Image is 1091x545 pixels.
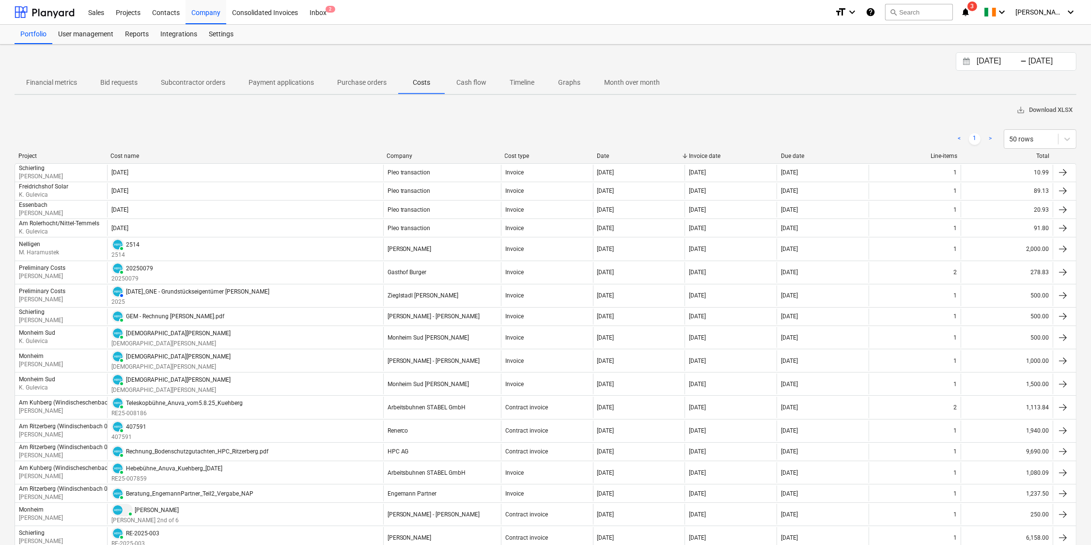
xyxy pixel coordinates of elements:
[597,469,614,476] div: [DATE]
[126,353,231,360] div: [DEMOGRAPHIC_DATA][PERSON_NAME]
[961,374,1053,394] div: 1,500.00
[953,313,957,320] div: 1
[113,352,123,361] img: xero.svg
[19,493,113,501] p: [PERSON_NAME]
[19,296,65,304] p: [PERSON_NAME]
[52,25,119,44] a: User management
[689,469,706,476] div: [DATE]
[597,292,614,299] div: [DATE]
[961,350,1053,371] div: 1,000.00
[953,511,957,518] div: 1
[689,206,706,213] div: [DATE]
[387,153,497,159] div: Company
[18,153,103,159] div: Project
[961,183,1053,199] div: 89.13
[689,313,706,320] div: [DATE]
[111,363,231,371] p: [DEMOGRAPHIC_DATA][PERSON_NAME]
[19,529,63,536] div: Schierling
[961,202,1053,218] div: 20.93
[781,448,798,455] div: [DATE]
[597,246,614,252] div: [DATE]
[126,288,269,295] div: [DATE]_GNE - Grundstückseigentümer [PERSON_NAME]
[111,516,179,525] p: [PERSON_NAME] 2nd of 6
[111,386,231,394] p: [DEMOGRAPHIC_DATA][PERSON_NAME]
[961,262,1053,283] div: 278.83
[961,397,1053,418] div: 1,113.84
[111,475,222,483] p: RE25-007859
[113,287,123,296] img: xero.svg
[953,358,957,364] div: 1
[1065,6,1076,18] i: keyboard_arrow_down
[19,514,63,522] p: [PERSON_NAME]
[781,246,798,252] div: [DATE]
[111,285,124,298] div: Invoice has been synced with Xero and its status is currently AUTHORISED
[505,490,524,497] div: Invoice
[19,353,63,359] div: Monheim
[961,420,1053,441] div: 1,940.00
[113,489,123,498] img: xero.svg
[113,529,123,538] img: xero.svg
[113,311,123,321] img: xero.svg
[119,25,155,44] div: Reports
[975,55,1024,68] input: Start Date
[505,381,524,388] div: Invoice
[111,445,124,458] div: Invoice has been synced with Xero and its status is currently PAID
[505,448,548,455] div: Contract invoice
[781,334,798,341] div: [DATE]
[953,292,957,299] div: 1
[781,381,798,388] div: [DATE]
[505,292,524,299] div: Invoice
[1027,55,1076,68] input: End Date
[111,327,124,340] div: Invoice has been synced with Xero and its status is currently PAID
[111,487,124,500] div: Invoice has been synced with Xero and its status is currently PAID
[846,6,858,18] i: keyboard_arrow_down
[113,240,123,249] img: xero.svg
[505,225,524,232] div: Invoice
[19,485,113,492] div: Am Ritzerberg (Windischenbach 03)
[111,433,146,441] p: 407591
[19,309,63,315] div: Schierling
[126,313,224,320] div: GEM - Rechnung [PERSON_NAME].pdf
[19,209,63,218] p: [PERSON_NAME]
[111,206,128,213] div: [DATE]
[126,423,146,430] div: 407591
[953,225,957,232] div: 1
[19,183,68,190] div: Freidrichshof Solar
[967,1,977,11] span: 3
[689,246,706,252] div: [DATE]
[388,246,432,252] div: [PERSON_NAME]
[113,264,123,273] img: xero.svg
[388,206,431,213] div: Pleo transaction
[781,206,798,213] div: [DATE]
[111,350,124,363] div: Invoice has been synced with Xero and its status is currently PAID
[505,469,524,476] div: Invoice
[15,25,52,44] div: Portfolio
[889,8,897,16] span: search
[965,153,1049,159] div: Total
[597,534,614,541] div: [DATE]
[961,504,1053,525] div: 250.00
[19,472,113,481] p: [PERSON_NAME]
[958,56,975,67] button: Interact with the calendar and add the check-in date for your trip.
[388,381,469,388] div: Monheim Sud [PERSON_NAME]
[597,153,681,159] div: Date
[326,6,335,13] span: 2
[953,334,957,341] div: 1
[126,448,268,455] div: Rechnung_Bodenschutzgutachten_HPC_Ritzerberg.pdf
[1016,105,1073,116] span: Download XLSX
[781,534,798,541] div: [DATE]
[781,269,798,276] div: [DATE]
[388,490,437,497] div: Engemann Partner
[388,469,466,476] div: Arbeitsbuhnen STABEL GmbH
[597,358,614,364] div: [DATE]
[19,288,65,295] div: Preliminary Costs
[689,225,706,232] div: [DATE]
[689,269,706,276] div: [DATE]
[689,381,706,388] div: [DATE]
[388,534,432,541] div: [PERSON_NAME]
[505,206,524,213] div: Invoice
[1016,106,1025,114] span: save_alt
[19,444,113,451] div: Am Ritzerberg (Windischenbach 03)
[505,534,548,541] div: Contract invoice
